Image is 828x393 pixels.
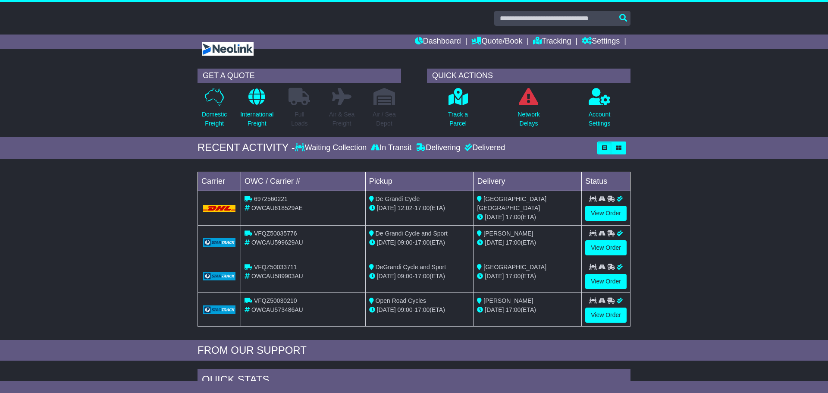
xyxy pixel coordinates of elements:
span: [DATE] [377,306,396,313]
div: QUICK ACTIONS [427,69,630,83]
div: (ETA) [477,238,578,247]
span: [DATE] [485,239,504,246]
div: (ETA) [477,305,578,314]
span: De Grandi Cycle and Sport [376,230,448,237]
p: International Freight [240,110,273,128]
div: RECENT ACTIVITY - [198,141,295,154]
a: InternationalFreight [240,88,274,133]
a: Track aParcel [448,88,468,133]
span: 17:00 [505,306,521,313]
a: Settings [582,35,620,49]
div: FROM OUR SUPPORT [198,344,630,357]
span: [GEOGRAPHIC_DATA] [483,264,546,270]
span: [DATE] [377,239,396,246]
span: 12:02 [398,204,413,211]
span: OWCAU573486AU [251,306,303,313]
div: (ETA) [477,213,578,222]
span: [DATE] [485,273,504,280]
td: OWC / Carrier # [241,172,366,191]
img: DHL.png [203,205,235,212]
div: Delivered [462,143,505,153]
div: Quick Stats [198,369,630,393]
span: OWCAU589903AU [251,273,303,280]
div: - (ETA) [369,305,470,314]
span: VFQZ50035776 [254,230,297,237]
div: Delivering [414,143,462,153]
p: Track a Parcel [448,110,468,128]
a: AccountSettings [588,88,611,133]
a: Quote/Book [471,35,522,49]
span: 17:00 [414,204,430,211]
span: [GEOGRAPHIC_DATA] [GEOGRAPHIC_DATA] [477,195,546,211]
a: View Order [585,240,627,255]
p: Domestic Freight [202,110,227,128]
img: GetCarrierServiceLogo [203,238,235,247]
span: [PERSON_NAME] [483,297,533,304]
span: 17:00 [414,239,430,246]
div: GET A QUOTE [198,69,401,83]
a: DomesticFreight [201,88,227,133]
a: Dashboard [415,35,461,49]
span: [DATE] [485,214,504,220]
div: - (ETA) [369,204,470,213]
p: Full Loads [289,110,310,128]
a: Tracking [533,35,571,49]
span: [DATE] [377,204,396,211]
span: De Grandi Cycle [376,195,420,202]
p: Network Delays [517,110,539,128]
img: GetCarrierServiceLogo [203,305,235,314]
span: 17:00 [505,214,521,220]
a: NetworkDelays [517,88,540,133]
td: Delivery [474,172,582,191]
p: Account Settings [589,110,611,128]
img: GetCarrierServiceLogo [203,272,235,280]
span: 17:00 [414,306,430,313]
span: 09:00 [398,273,413,280]
div: - (ETA) [369,272,470,281]
span: 09:00 [398,239,413,246]
td: Pickup [365,172,474,191]
div: (ETA) [477,272,578,281]
a: View Order [585,274,627,289]
div: In Transit [369,143,414,153]
span: OWCAU599629AU [251,239,303,246]
td: Status [582,172,630,191]
span: 17:00 [414,273,430,280]
span: 17:00 [505,273,521,280]
p: Air / Sea Depot [373,110,396,128]
span: 09:00 [398,306,413,313]
span: 17:00 [505,239,521,246]
div: - (ETA) [369,238,470,247]
span: [PERSON_NAME] [483,230,533,237]
span: DeGrandi Cycle and Sport [376,264,446,270]
a: View Order [585,206,627,221]
div: Waiting Collection [295,143,369,153]
p: Air & Sea Freight [329,110,354,128]
span: Open Road Cycles [376,297,427,304]
span: [DATE] [485,306,504,313]
span: [DATE] [377,273,396,280]
td: Carrier [198,172,241,191]
a: View Order [585,308,627,323]
span: VFQZ50033711 [254,264,297,270]
span: 6972560221 [254,195,288,202]
span: VFQZ50030210 [254,297,297,304]
span: OWCAU618529AE [251,204,303,211]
